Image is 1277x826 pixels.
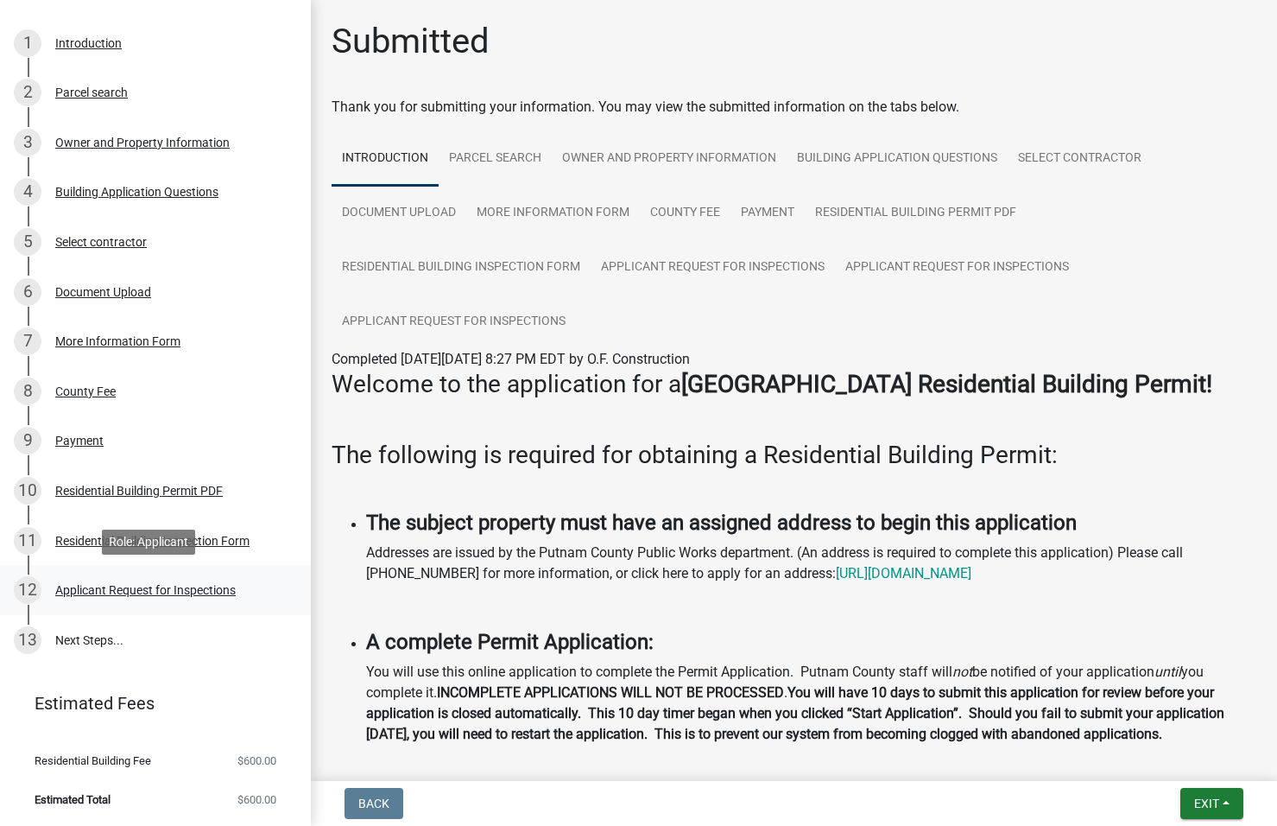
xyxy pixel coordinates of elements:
div: Document Upload [55,286,151,298]
a: Applicant Request for Inspections [591,240,835,295]
div: Residential Building Permit PDF [55,485,223,497]
div: 12 [14,576,41,604]
a: [URL][DOMAIN_NAME] [836,565,971,581]
span: Residential Building Fee [35,755,151,766]
a: Building Application Questions [787,131,1008,187]
h1: Submitted [332,21,490,62]
div: 4 [14,178,41,206]
div: 7 [14,327,41,355]
div: Residential Building Inspection Form [55,535,250,547]
a: Residential Building Permit PDF [805,186,1027,241]
a: Owner and Property Information [552,131,787,187]
span: Exit [1194,797,1219,810]
div: Owner and Property Information [55,137,230,149]
div: 10 [14,477,41,505]
div: Applicant Request for Inspections [55,584,236,596]
strong: A complete Permit Application: [366,630,654,654]
a: Select contractor [1008,131,1152,187]
div: Thank you for submitting your information. You may view the submitted information on the tabs below. [332,97,1256,118]
div: 2 [14,79,41,106]
a: Residential Building Inspection Form [332,240,591,295]
h3: The following is required for obtaining a Residential Building Permit: [332,441,1256,470]
i: until [1154,664,1181,680]
strong: [GEOGRAPHIC_DATA] Residential Building Permit! [681,370,1212,398]
div: More Information Form [55,335,180,347]
strong: You will have 10 days to submit this application for review before your application is closed aut... [366,684,1224,742]
div: 8 [14,378,41,405]
div: 13 [14,626,41,654]
div: Payment [55,435,104,447]
div: County Fee [55,385,116,397]
span: $600.00 [237,755,276,766]
a: Parcel search [439,131,552,187]
h3: Welcome to the application for a [332,370,1256,399]
a: Estimated Fees [14,686,283,721]
p: You will use this online application to complete the Permit Application. Putnam County staff will... [366,662,1256,745]
div: Select contractor [55,236,147,248]
i: not [952,664,972,680]
a: More Information Form [466,186,640,241]
span: $600.00 [237,794,276,805]
p: Addresses are issued by the Putnam County Public Works department. (An address is required to com... [366,543,1256,584]
a: County Fee [640,186,730,241]
button: Exit [1180,788,1243,819]
span: Estimated Total [35,794,111,805]
button: Back [345,788,403,819]
div: 11 [14,527,41,555]
a: Document Upload [332,186,466,241]
div: Role: Applicant [102,530,195,555]
div: Parcel search [55,86,128,98]
span: Completed [DATE][DATE] 8:27 PM EDT by O.F. Construction [332,351,690,367]
div: Introduction [55,37,122,49]
a: Introduction [332,131,439,187]
strong: INCOMPLETE APPLICATIONS WILL NOT BE PROCESSED [437,684,784,701]
div: 1 [14,29,41,57]
strong: The subject property must have an assigned address to begin this application [366,511,1077,535]
a: Applicant Request for Inspections [332,295,576,350]
div: 9 [14,427,41,454]
a: Payment [730,186,805,241]
a: Applicant Request for Inspections [835,240,1079,295]
div: Building Application Questions [55,186,218,198]
div: 6 [14,278,41,306]
div: 3 [14,129,41,156]
div: 5 [14,228,41,256]
span: Back [358,797,389,810]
